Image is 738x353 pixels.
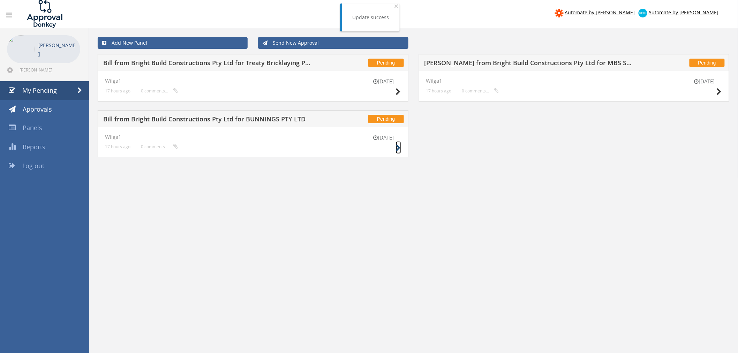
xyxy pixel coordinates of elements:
[23,123,42,132] span: Panels
[22,162,44,170] span: Log out
[366,134,401,141] small: [DATE]
[394,1,399,11] span: ×
[426,78,722,84] h4: Wilga1
[105,78,401,84] h4: Wilga1
[38,41,77,58] p: [PERSON_NAME]
[639,9,647,17] img: xero-logo.png
[649,9,719,16] span: Automate by [PERSON_NAME]
[141,88,178,93] small: 0 comments...
[366,78,401,85] small: [DATE]
[368,115,404,123] span: Pending
[462,88,499,93] small: 0 comments...
[687,78,722,85] small: [DATE]
[103,116,313,125] h5: Bill from Bright Build Constructions Pty Ltd for BUNNINGS PTY LTD
[23,105,52,113] span: Approvals
[105,88,130,93] small: 17 hours ago
[23,143,45,151] span: Reports
[105,144,130,149] small: 17 hours ago
[98,37,248,49] a: Add New Panel
[141,144,178,149] small: 0 comments...
[555,9,564,17] img: zapier-logomark.png
[20,67,79,73] span: [PERSON_NAME][EMAIL_ADDRESS][DOMAIN_NAME]
[22,86,57,95] span: My Pending
[103,60,313,68] h5: Bill from Bright Build Constructions Pty Ltd for Treaty Bricklaying Pty Ltd
[690,59,725,67] span: Pending
[426,88,452,93] small: 17 hours ago
[258,37,408,49] a: Send New Approval
[105,134,401,140] h4: Wilga1
[565,9,635,16] span: Automate by [PERSON_NAME]
[424,60,634,68] h5: [PERSON_NAME] from Bright Build Constructions Pty Ltd for MBS SAND & CEMENT
[368,59,404,67] span: Pending
[353,14,389,21] div: Update success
